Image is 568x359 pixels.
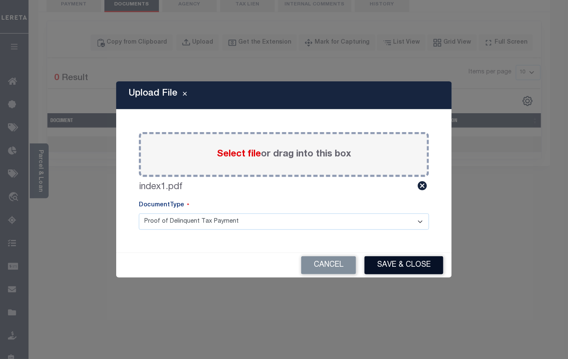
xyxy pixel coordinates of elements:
[129,88,177,99] h5: Upload File
[139,201,189,210] label: DocumentType
[217,148,351,161] label: or drag into this box
[139,180,182,194] label: index1.pdf
[217,150,261,159] span: Select file
[177,90,192,100] button: Close
[301,256,356,274] button: Cancel
[365,256,443,274] button: Save & Close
